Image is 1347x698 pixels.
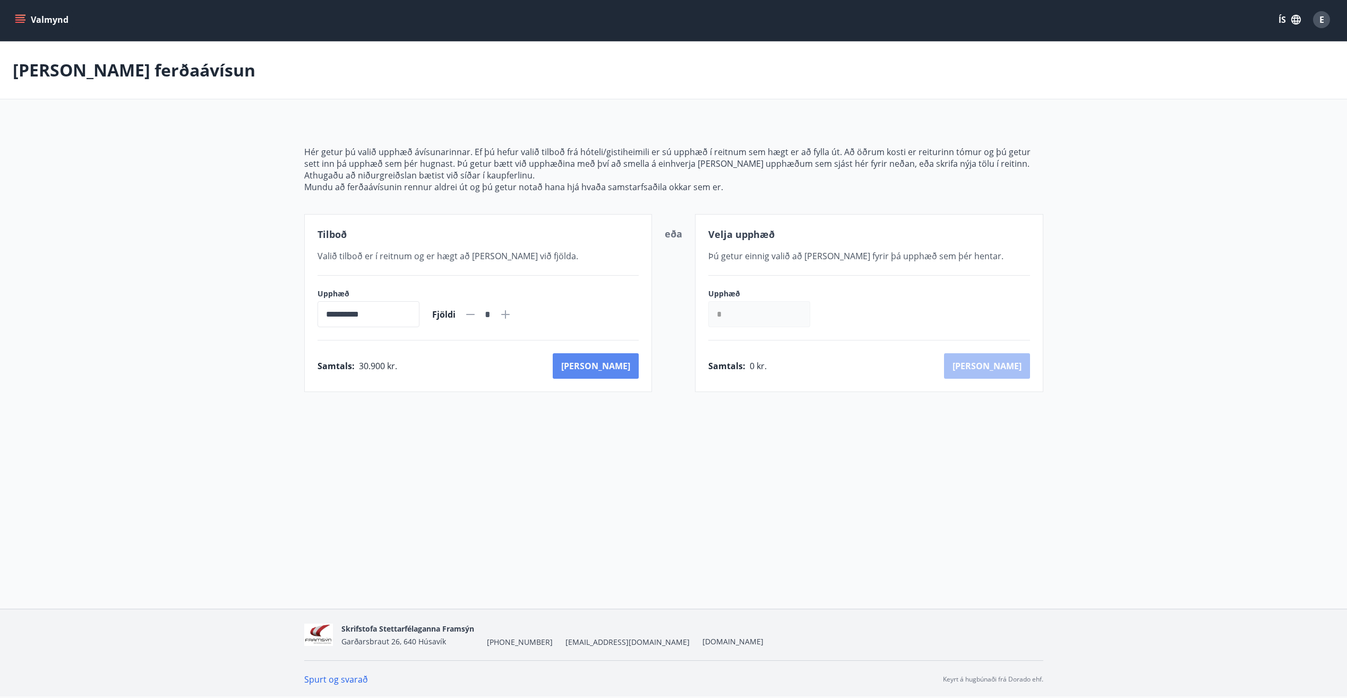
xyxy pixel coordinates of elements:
button: E [1309,7,1334,32]
span: [EMAIL_ADDRESS][DOMAIN_NAME] [565,637,690,648]
p: Athugaðu að niðurgreiðslan bætist við síðar í kaupferlinu. [304,169,1043,181]
span: [PHONE_NUMBER] [487,637,553,648]
span: Samtals : [708,360,745,372]
span: eða [665,227,682,240]
span: Samtals : [318,360,355,372]
span: Velja upphæð [708,228,775,241]
button: [PERSON_NAME] [553,353,639,379]
label: Upphæð [318,288,419,299]
span: Tilboð [318,228,347,241]
span: 0 kr. [750,360,767,372]
span: Valið tilboð er í reitnum og er hægt að [PERSON_NAME] við fjölda. [318,250,578,262]
p: Keyrt á hugbúnaði frá Dorado ehf. [943,675,1043,684]
p: [PERSON_NAME] ferðaávísun [13,58,255,82]
img: 2nvigE4ME2tDHyUtFJCKmoPAdrXrxEIwuWbaLXEv.png [304,624,333,646]
a: [DOMAIN_NAME] [702,636,763,646]
button: menu [13,10,73,29]
a: Spurt og svarað [304,674,368,685]
span: 30.900 kr. [359,360,397,372]
p: Mundu að ferðaávísunin rennur aldrei út og þú getur notað hana hjá hvaða samstarfsaðila okkar sem... [304,181,1043,193]
button: ÍS [1273,10,1307,29]
span: Þú getur einnig valið að [PERSON_NAME] fyrir þá upphæð sem þér hentar. [708,250,1003,262]
span: Skrifstofa Stettarfélaganna Framsýn [341,624,474,634]
p: Hér getur þú valið upphæð ávísunarinnar. Ef þú hefur valið tilboð frá hóteli/gistiheimili er sú u... [304,146,1043,169]
label: Upphæð [708,288,821,299]
span: Garðarsbraut 26, 640 Húsavík [341,636,446,646]
span: E [1319,14,1324,25]
span: Fjöldi [432,309,456,320]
